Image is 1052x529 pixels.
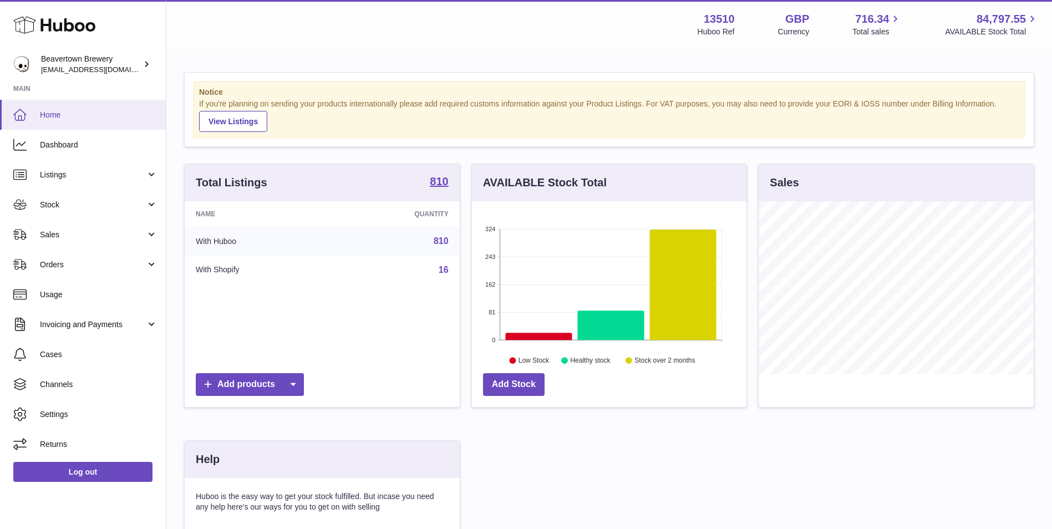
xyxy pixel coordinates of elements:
div: If you're planning on sending your products internationally please add required customs informati... [199,99,1019,132]
span: 716.34 [855,12,889,27]
h3: Help [196,452,220,467]
span: Dashboard [40,140,157,150]
a: Add Stock [483,373,545,396]
a: Log out [13,462,153,482]
text: 81 [489,309,495,316]
th: Name [185,201,333,227]
a: Add products [196,373,304,396]
div: Huboo Ref [698,27,735,37]
a: 810 [434,236,449,246]
strong: Notice [199,87,1019,98]
text: 243 [485,253,495,260]
h3: Sales [770,175,799,190]
strong: 810 [430,176,448,187]
td: With Shopify [185,256,333,284]
text: Low Stock [519,357,550,364]
h3: Total Listings [196,175,267,190]
span: Channels [40,379,157,390]
div: Beavertown Brewery [41,54,141,75]
strong: GBP [785,12,809,27]
span: Usage [40,289,157,300]
span: Stock [40,200,146,210]
span: Cases [40,349,157,360]
span: 84,797.55 [977,12,1026,27]
span: Settings [40,409,157,420]
span: Sales [40,230,146,240]
div: Currency [778,27,810,37]
text: 162 [485,281,495,288]
text: Healthy stock [570,357,611,364]
span: Listings [40,170,146,180]
text: Stock over 2 months [634,357,695,364]
h3: AVAILABLE Stock Total [483,175,607,190]
a: 84,797.55 AVAILABLE Stock Total [945,12,1039,37]
strong: 13510 [704,12,735,27]
td: With Huboo [185,227,333,256]
a: 810 [430,176,448,189]
p: Huboo is the easy way to get your stock fulfilled. But incase you need any help here's our ways f... [196,491,449,512]
span: Total sales [852,27,902,37]
span: [EMAIL_ADDRESS][DOMAIN_NAME] [41,65,163,74]
text: 324 [485,226,495,232]
text: 0 [492,337,495,343]
th: Quantity [333,201,459,227]
span: AVAILABLE Stock Total [945,27,1039,37]
span: Orders [40,260,146,270]
a: 716.34 Total sales [852,12,902,37]
a: 16 [439,265,449,274]
span: Home [40,110,157,120]
span: Invoicing and Payments [40,319,146,330]
a: View Listings [199,111,267,132]
span: Returns [40,439,157,450]
img: internalAdmin-13510@internal.huboo.com [13,56,30,73]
